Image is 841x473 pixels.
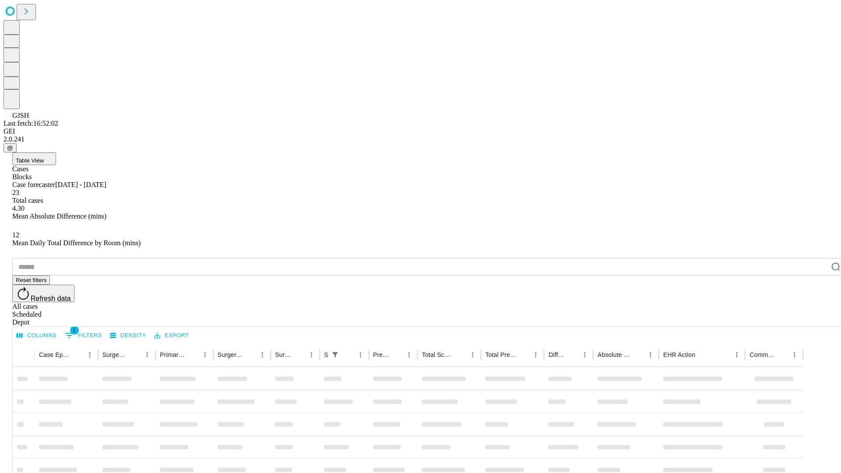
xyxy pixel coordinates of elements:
button: Table View [12,152,56,165]
button: Sort [566,349,579,361]
span: Case forecaster [12,181,55,188]
button: Sort [517,349,530,361]
button: Sort [293,349,305,361]
button: Sort [187,349,199,361]
span: 23 [12,189,19,196]
button: Sort [632,349,644,361]
button: Menu [466,349,479,361]
button: Menu [403,349,415,361]
button: Density [108,329,148,342]
div: Scheduled In Room Duration [324,351,328,358]
button: Export [152,329,191,342]
button: Menu [199,349,211,361]
span: Mean Daily Total Difference by Room (mins) [12,239,141,247]
span: 12 [12,231,19,239]
div: Case Epic Id [39,351,71,358]
div: Primary Service [160,351,185,358]
button: Menu [731,349,743,361]
span: @ [7,145,13,151]
div: Surgery Date [275,351,292,358]
button: Sort [454,349,466,361]
button: Menu [644,349,657,361]
div: EHR Action [663,351,695,358]
button: @ [4,143,17,152]
div: Absolute Difference [597,351,631,358]
button: Menu [84,349,96,361]
div: Total Scheduled Duration [422,351,453,358]
button: Menu [354,349,367,361]
div: Comments [749,351,775,358]
span: Mean Absolute Difference (mins) [12,212,106,220]
button: Sort [129,349,141,361]
span: Total cases [12,197,43,204]
button: Refresh data [12,285,74,302]
button: Sort [696,349,708,361]
button: Menu [256,349,269,361]
span: 1 [70,326,79,335]
span: Last fetch: 16:52:02 [4,120,58,127]
button: Show filters [329,349,341,361]
div: Surgeon Name [102,351,128,358]
div: Surgery Name [218,351,243,358]
button: Menu [579,349,591,361]
div: 1 active filter [329,349,341,361]
button: Menu [305,349,318,361]
span: GJSH [12,112,29,119]
button: Sort [244,349,256,361]
div: Difference [548,351,565,358]
span: [DATE] - [DATE] [55,181,106,188]
button: Sort [71,349,84,361]
div: Predicted In Room Duration [373,351,390,358]
button: Sort [342,349,354,361]
span: Refresh data [31,295,71,302]
div: GEI [4,127,837,135]
span: 4.30 [12,205,25,212]
span: Table View [16,157,44,164]
button: Sort [776,349,788,361]
button: Menu [530,349,542,361]
button: Show filters [63,328,104,342]
div: Total Predicted Duration [485,351,517,358]
button: Sort [391,349,403,361]
button: Select columns [14,329,59,342]
button: Reset filters [12,275,50,285]
button: Menu [788,349,801,361]
button: Menu [141,349,153,361]
span: Reset filters [16,277,46,283]
div: 2.0.241 [4,135,837,143]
